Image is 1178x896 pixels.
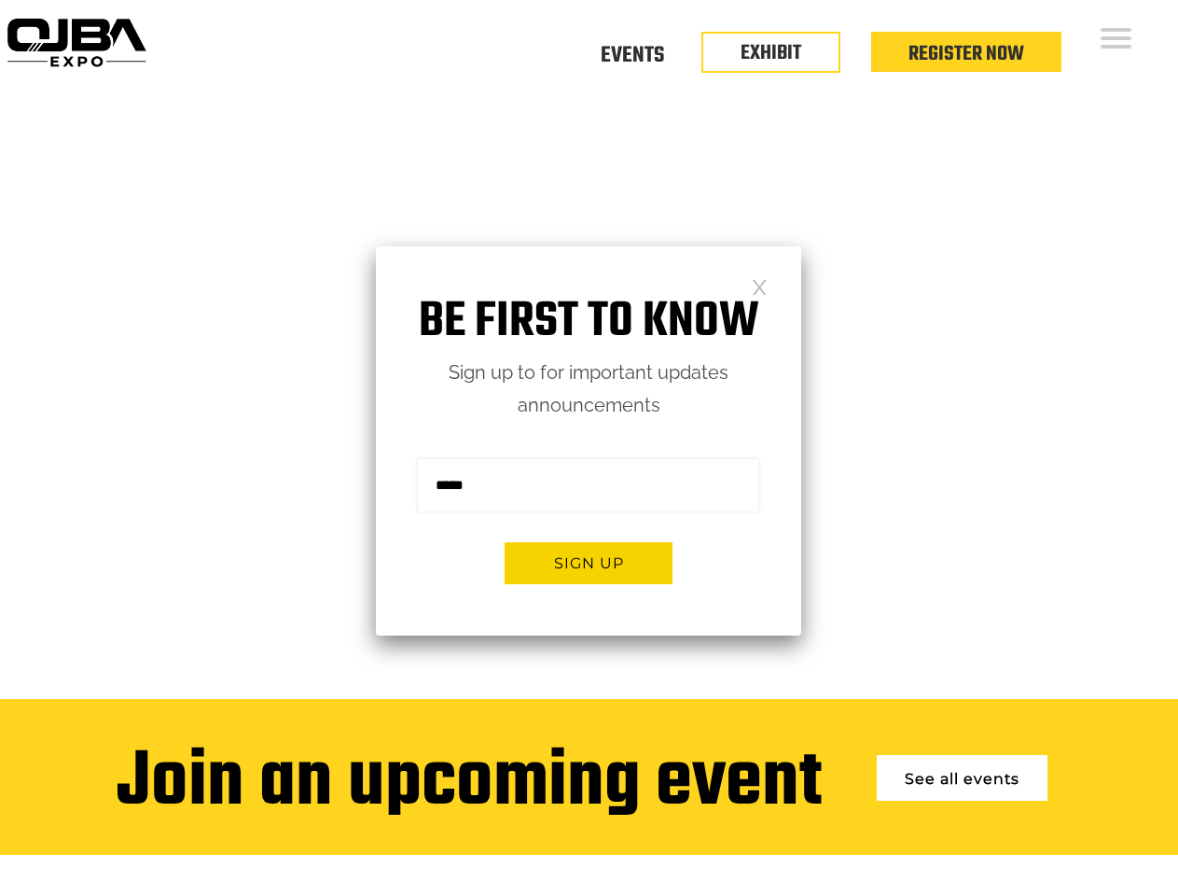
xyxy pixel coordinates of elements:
a: Register Now [908,38,1024,70]
a: EXHIBIT [741,37,801,69]
a: Close [752,278,768,294]
p: Sign up to for important updates announcements [376,357,801,422]
div: Join an upcoming event [117,741,822,827]
h1: Be first to know [376,293,801,352]
a: See all events [877,755,1047,801]
button: Sign up [505,542,672,584]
